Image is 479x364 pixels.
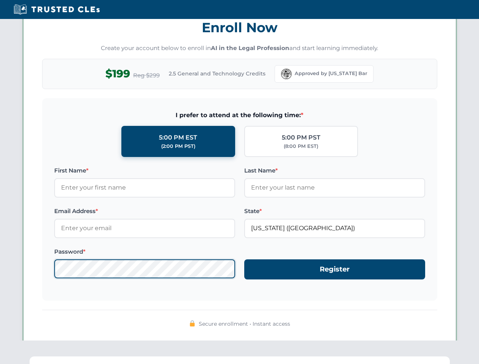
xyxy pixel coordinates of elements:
[54,178,235,197] input: Enter your first name
[133,71,160,80] span: Reg $299
[159,133,197,143] div: 5:00 PM EST
[54,247,235,256] label: Password
[211,44,289,52] strong: AI in the Legal Profession
[105,65,130,82] span: $199
[54,166,235,175] label: First Name
[54,110,425,120] span: I prefer to attend at the following time:
[189,320,195,326] img: 🔒
[54,219,235,238] input: Enter your email
[281,69,292,79] img: Florida Bar
[42,16,437,39] h3: Enroll Now
[54,207,235,216] label: Email Address
[42,44,437,53] p: Create your account below to enroll in and start learning immediately.
[244,166,425,175] label: Last Name
[244,178,425,197] input: Enter your last name
[11,4,102,15] img: Trusted CLEs
[284,143,318,150] div: (8:00 PM EST)
[169,69,265,78] span: 2.5 General and Technology Credits
[282,133,320,143] div: 5:00 PM PST
[199,320,290,328] span: Secure enrollment • Instant access
[244,219,425,238] input: Florida (FL)
[244,207,425,216] label: State
[244,259,425,279] button: Register
[295,70,367,77] span: Approved by [US_STATE] Bar
[161,143,195,150] div: (2:00 PM PST)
